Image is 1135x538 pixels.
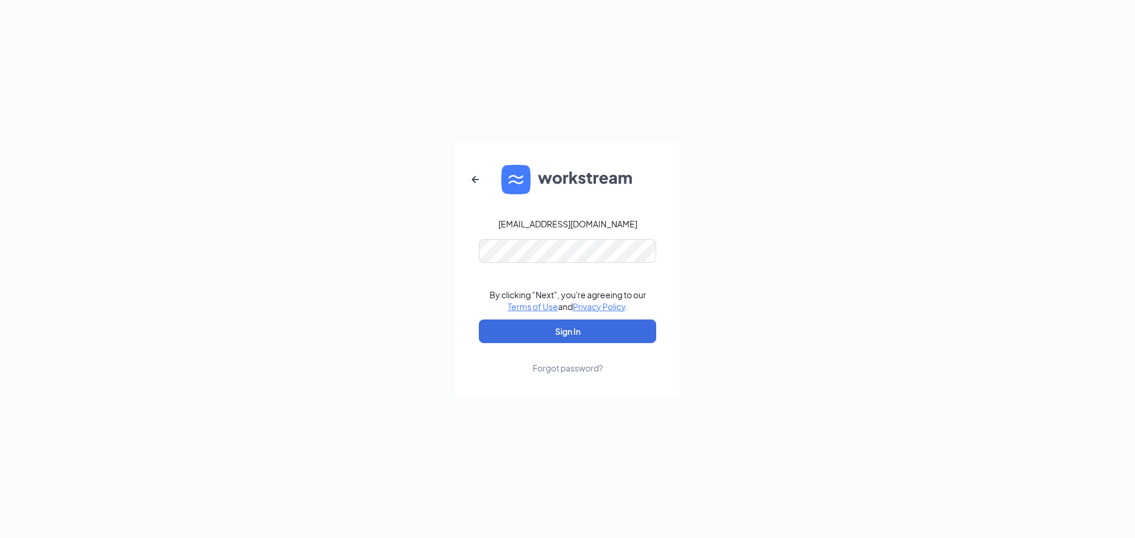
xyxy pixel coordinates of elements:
[479,319,656,343] button: Sign In
[461,165,489,194] button: ArrowLeftNew
[489,289,646,312] div: By clicking "Next", you're agreeing to our and .
[501,165,634,194] img: WS logo and Workstream text
[533,362,603,374] div: Forgot password?
[498,218,637,230] div: [EMAIL_ADDRESS][DOMAIN_NAME]
[533,343,603,374] a: Forgot password?
[573,301,625,312] a: Privacy Policy
[508,301,558,312] a: Terms of Use
[468,172,482,187] svg: ArrowLeftNew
